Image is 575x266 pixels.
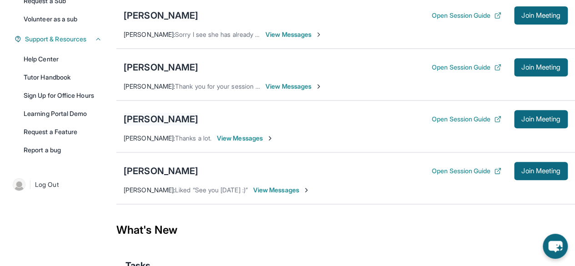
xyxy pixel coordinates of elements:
[175,134,211,142] span: Thanks a lot.
[217,134,274,143] span: View Messages
[124,186,175,194] span: [PERSON_NAME] :
[18,51,107,67] a: Help Center
[266,135,274,142] img: Chevron-Right
[13,178,25,191] img: user-img
[521,65,560,70] span: Join Meeting
[124,30,175,38] span: [PERSON_NAME] :
[18,105,107,122] a: Learning Portal Demo
[514,6,568,25] button: Join Meeting
[521,13,560,18] span: Join Meeting
[124,61,198,74] div: [PERSON_NAME]
[432,11,501,20] button: Open Session Guide
[265,30,322,39] span: View Messages
[315,31,322,38] img: Chevron-Right
[514,162,568,180] button: Join Meeting
[25,35,86,44] span: Support & Resources
[18,124,107,140] a: Request a Feature
[9,175,107,195] a: |Log Out
[18,11,107,27] a: Volunteer as a sub
[432,63,501,72] button: Open Session Guide
[18,142,107,158] a: Report a bug
[315,83,322,90] img: Chevron-Right
[521,116,560,122] span: Join Meeting
[432,115,501,124] button: Open Session Guide
[265,82,322,91] span: View Messages
[124,82,175,90] span: [PERSON_NAME] :
[521,168,560,174] span: Join Meeting
[303,186,310,194] img: Chevron-Right
[543,234,568,259] button: chat-button
[21,35,102,44] button: Support & Resources
[432,166,501,176] button: Open Session Guide
[124,9,198,22] div: [PERSON_NAME]
[124,165,198,177] div: [PERSON_NAME]
[18,87,107,104] a: Sign Up for Office Hours
[514,58,568,76] button: Join Meeting
[175,82,276,90] span: Thank you for your session [DATE].
[253,186,310,195] span: View Messages
[35,180,59,189] span: Log Out
[29,179,31,190] span: |
[116,210,575,250] div: What's New
[175,186,248,194] span: Liked “See you [DATE] :)”
[514,110,568,128] button: Join Meeting
[124,134,175,142] span: [PERSON_NAME] :
[18,69,107,85] a: Tutor Handbook
[124,113,198,125] div: [PERSON_NAME]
